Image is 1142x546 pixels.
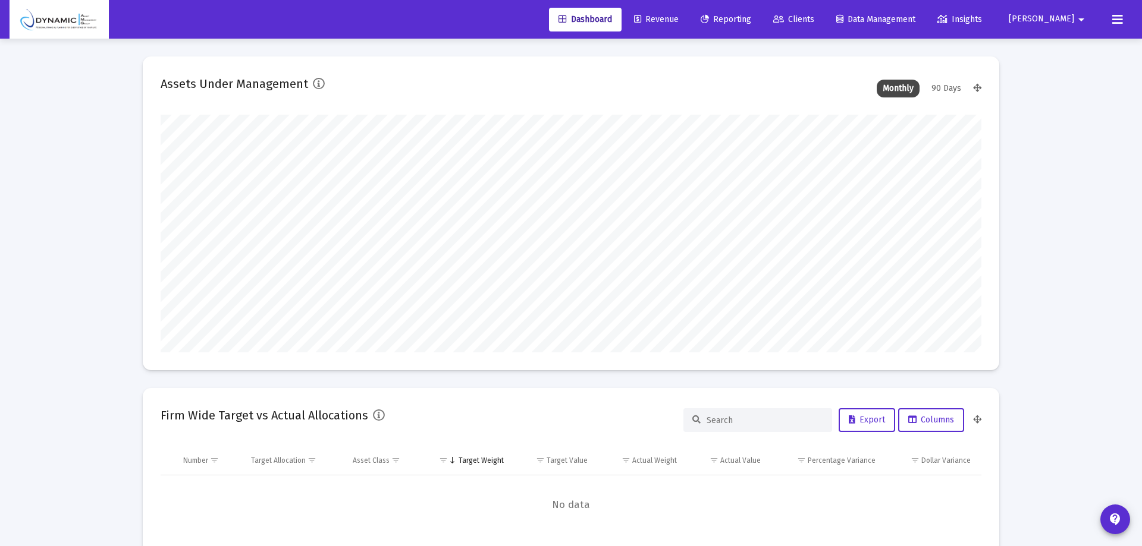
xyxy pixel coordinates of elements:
[937,14,982,24] span: Insights
[175,446,243,475] td: Column Number
[596,446,685,475] td: Column Actual Weight
[1009,14,1074,24] span: [PERSON_NAME]
[547,456,588,465] div: Target Value
[827,8,925,31] a: Data Management
[559,14,612,24] span: Dashboard
[707,415,823,425] input: Search
[210,456,219,465] span: Show filter options for column 'Number'
[691,8,761,31] a: Reporting
[808,456,876,465] div: Percentage Variance
[921,456,971,465] div: Dollar Variance
[308,456,316,465] span: Show filter options for column 'Target Allocation'
[353,456,390,465] div: Asset Class
[161,74,308,93] h2: Assets Under Management
[536,456,545,465] span: Show filter options for column 'Target Value'
[877,80,920,97] div: Monthly
[1108,512,1122,526] mat-icon: contact_support
[622,456,630,465] span: Show filter options for column 'Actual Weight'
[459,456,504,465] div: Target Weight
[344,446,423,475] td: Column Asset Class
[18,8,100,31] img: Dashboard
[849,415,885,425] span: Export
[911,456,920,465] span: Show filter options for column 'Dollar Variance'
[632,456,677,465] div: Actual Weight
[701,14,751,24] span: Reporting
[898,408,964,432] button: Columns
[836,14,915,24] span: Data Management
[839,408,895,432] button: Export
[1074,8,1088,31] mat-icon: arrow_drop_down
[423,446,512,475] td: Column Target Weight
[925,80,967,97] div: 90 Days
[710,456,719,465] span: Show filter options for column 'Actual Value'
[797,456,806,465] span: Show filter options for column 'Percentage Variance'
[625,8,688,31] a: Revenue
[685,446,769,475] td: Column Actual Value
[773,14,814,24] span: Clients
[512,446,596,475] td: Column Target Value
[161,446,981,535] div: Data grid
[161,498,981,512] span: No data
[161,406,368,425] h2: Firm Wide Target vs Actual Allocations
[391,456,400,465] span: Show filter options for column 'Asset Class'
[994,7,1103,31] button: [PERSON_NAME]
[439,456,448,465] span: Show filter options for column 'Target Weight'
[769,446,883,475] td: Column Percentage Variance
[884,446,981,475] td: Column Dollar Variance
[908,415,954,425] span: Columns
[243,446,344,475] td: Column Target Allocation
[720,456,761,465] div: Actual Value
[183,456,208,465] div: Number
[251,456,306,465] div: Target Allocation
[634,14,679,24] span: Revenue
[764,8,824,31] a: Clients
[549,8,622,31] a: Dashboard
[928,8,992,31] a: Insights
